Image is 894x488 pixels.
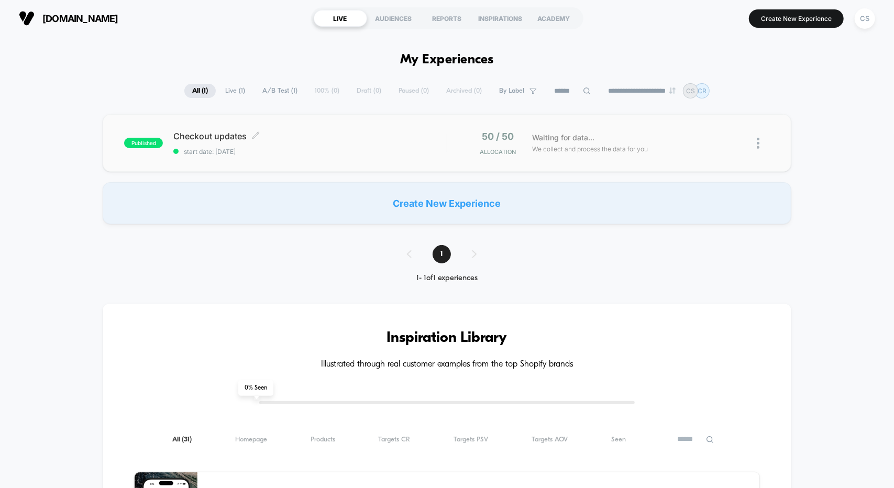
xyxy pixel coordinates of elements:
span: 50 / 50 [482,131,514,142]
span: We collect and process the data for you [533,144,648,154]
p: CR [698,87,707,95]
img: Visually logo [19,10,35,26]
div: CS [855,8,875,29]
span: Targets PSV [454,436,488,443]
span: Live ( 1 ) [217,84,253,98]
span: All ( 1 ) [184,84,216,98]
img: close [757,138,759,149]
span: published [124,138,163,148]
span: Homepage [235,436,267,443]
span: start date: [DATE] [173,148,446,156]
h3: Inspiration Library [134,330,759,347]
span: ( 31 ) [182,436,192,443]
span: Allocation [480,148,516,156]
span: [DOMAIN_NAME] [42,13,118,24]
span: Targets AOV [532,436,568,443]
span: 1 [433,245,451,263]
div: Create New Experience [103,182,791,224]
img: end [669,87,676,94]
div: ACADEMY [527,10,581,27]
div: LIVE [314,10,367,27]
div: 1 - 1 of 1 experiences [396,274,498,283]
span: Targets CR [379,436,411,443]
div: AUDIENCES [367,10,421,27]
button: [DOMAIN_NAME] [16,10,122,27]
h1: My Experiences [400,52,494,68]
span: All [172,436,192,443]
button: Create New Experience [749,9,844,28]
span: 0 % Seen [238,380,273,396]
span: Seen [611,436,626,443]
div: INSPIRATIONS [474,10,527,27]
span: Products [311,436,335,443]
div: REPORTS [421,10,474,27]
button: CS [852,8,878,29]
span: By Label [499,87,524,95]
p: CS [686,87,695,95]
span: A/B Test ( 1 ) [255,84,305,98]
span: Waiting for data... [533,132,595,143]
h4: Illustrated through real customer examples from the top Shopify brands [134,360,759,370]
span: Checkout updates [173,131,446,141]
